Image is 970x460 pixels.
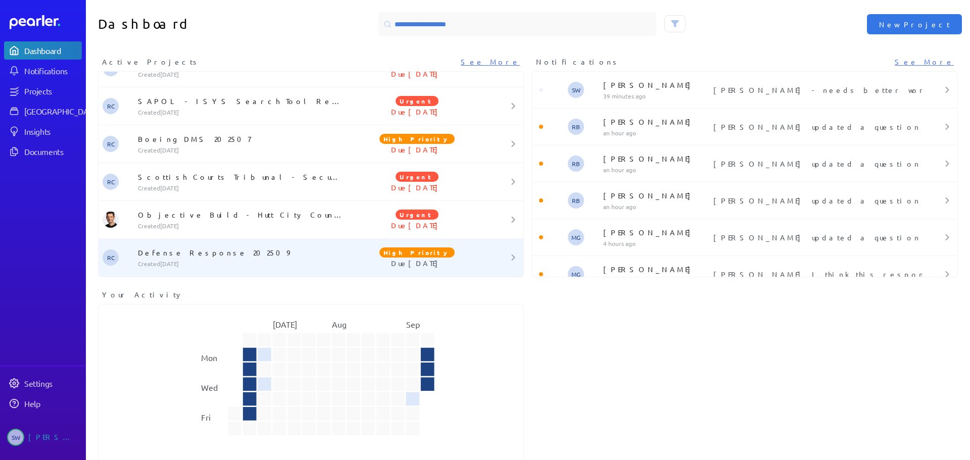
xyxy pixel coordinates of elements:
[603,154,709,164] p: [PERSON_NAME]
[201,352,217,363] text: Mon
[4,41,82,60] a: Dashboard
[568,266,584,282] span: Michael Grimwade
[4,425,82,450] a: SW[PERSON_NAME]
[28,429,79,446] div: [PERSON_NAME]
[713,159,918,169] p: [PERSON_NAME] updated a question
[103,249,119,266] span: Robert Craig
[98,12,307,36] h1: Dashboard
[347,69,488,79] p: Due [DATE]
[24,378,81,388] div: Settings
[603,276,709,284] p: 4 hours ago
[347,144,488,155] p: Due [DATE]
[347,220,488,230] p: Due [DATE]
[396,172,439,182] span: Urgent
[603,239,709,247] p: 4 hours ago
[461,57,520,67] a: See More
[568,229,584,245] span: Michael Grimwade
[603,117,709,127] p: [PERSON_NAME]
[138,70,347,78] p: Created [DATE]
[4,142,82,161] a: Documents
[4,102,82,120] a: [GEOGRAPHIC_DATA]
[201,382,218,392] text: Wed
[867,14,962,34] button: New Project
[379,134,455,144] span: High Priority
[568,156,584,172] span: Ryan Baird
[4,394,82,413] a: Help
[713,232,918,242] p: [PERSON_NAME] updated a question
[568,119,584,135] span: Ryan Baird
[603,202,709,211] p: an hour ago
[24,86,81,96] div: Projects
[603,166,709,174] p: an hour ago
[895,57,954,67] a: See More
[138,247,347,258] p: Defense Response 202509
[103,136,119,152] span: Robert Craig
[713,195,918,206] p: [PERSON_NAME] updated a question
[347,107,488,117] p: Due [DATE]
[103,98,119,114] span: Robert Craig
[102,57,200,67] span: Active Projects
[10,15,82,29] a: Dashboard
[713,269,918,279] p: [PERSON_NAME] I think this response needs to also consider NATO information exchange as per STANA...
[879,19,950,29] span: New Project
[4,122,82,140] a: Insights
[347,182,488,192] p: Due [DATE]
[24,398,81,408] div: Help
[4,62,82,80] a: Notifications
[603,129,709,137] p: an hour ago
[102,289,183,300] span: Your Activity
[138,222,347,230] p: Created [DATE]
[24,146,81,157] div: Documents
[24,45,81,56] div: Dashboard
[396,210,439,220] span: Urgent
[138,260,347,268] p: Created [DATE]
[603,264,709,274] p: [PERSON_NAME]
[379,247,455,258] span: High Priority
[568,192,584,209] span: Ryan Baird
[138,134,347,144] p: Boeing DMS 202507
[713,122,918,132] p: [PERSON_NAME] updated a question
[406,319,420,329] text: Sep
[138,146,347,154] p: Created [DATE]
[24,106,100,116] div: [GEOGRAPHIC_DATA]
[536,57,620,67] span: Notifications
[4,374,82,392] a: Settings
[603,190,709,200] p: [PERSON_NAME]
[4,82,82,100] a: Projects
[138,108,347,116] p: Created [DATE]
[138,172,347,182] p: Scottish Courts Tribunal - Security Questions
[24,66,81,76] div: Notifications
[568,82,584,98] span: Steve Whittington
[603,227,709,237] p: [PERSON_NAME]
[138,184,347,192] p: Created [DATE]
[7,429,24,446] span: Steve Whittington
[396,96,439,106] span: Urgent
[138,210,347,220] p: Objective Build - Hutt City Council
[347,258,488,268] p: Due [DATE]
[603,80,709,90] p: [PERSON_NAME]
[201,412,211,422] text: Fri
[24,126,81,136] div: Insights
[138,96,347,106] p: SAPOL - ISYS Search Tool Replacement - POL2025-602
[332,319,347,329] text: Aug
[603,92,709,100] p: 39 minutes ago
[273,319,297,329] text: [DATE]
[103,174,119,190] span: Robert Craig
[713,85,918,95] p: [PERSON_NAME] - needs better wording (for all of it tbh) particularly for the disposal from exter...
[103,212,119,228] img: James Layton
